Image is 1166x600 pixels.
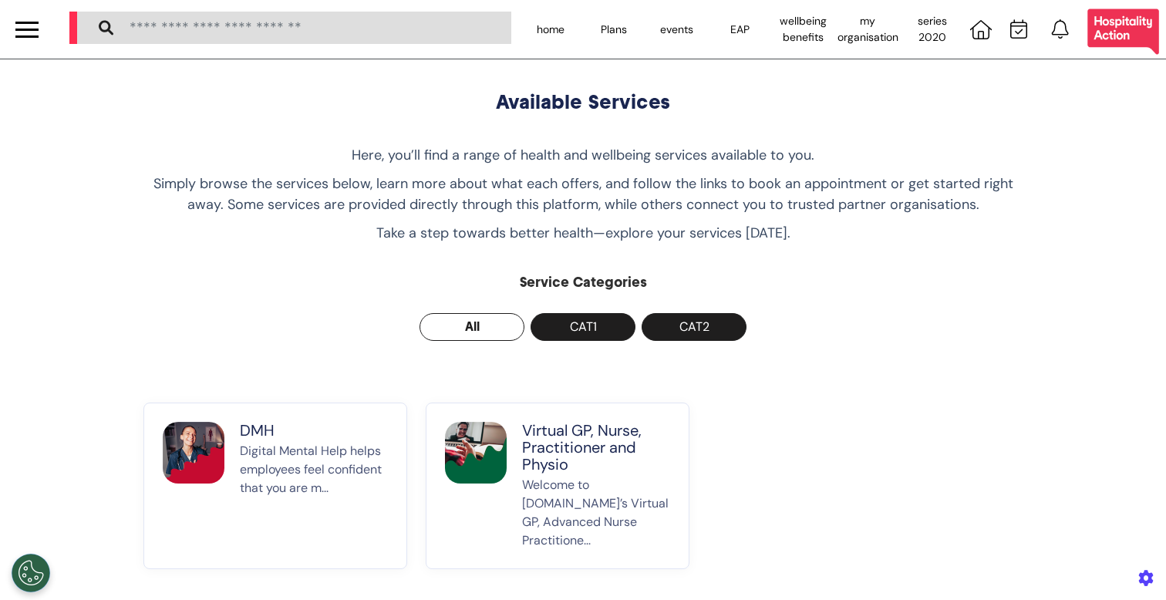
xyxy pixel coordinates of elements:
h1: Available Services [143,90,1023,114]
p: Take a step towards better health—explore your services [DATE]. [143,223,1023,244]
button: All [420,313,524,341]
button: DMHDMHDigital Mental Help helps employees feel confident that you are m... [143,403,407,569]
button: Open Preferences [12,554,50,592]
div: home [519,8,582,51]
img: Virtual GP, Nurse, Practitioner and Physio [445,422,507,484]
div: Plans [582,8,645,51]
button: Virtual GP, Nurse, Practitioner and PhysioVirtual GP, Nurse, Practitioner and PhysioWelcome to [D... [426,403,689,569]
div: events [645,8,709,51]
button: CAT1 [531,313,635,341]
div: series 2020 [901,8,964,51]
p: Digital Mental Help helps employees feel confident that you are m... [240,442,388,550]
p: Virtual GP, Nurse, Practitioner and Physio [522,422,670,473]
h2: Service Categories [143,275,1023,292]
img: DMH [163,422,224,484]
p: DMH [240,422,388,439]
p: Simply browse the services below, learn more about what each offers, and follow the links to book... [143,174,1023,215]
div: wellbeing benefits [772,8,835,51]
div: EAP [709,8,772,51]
button: CAT2 [642,313,746,341]
p: Here, you’ll find a range of health and wellbeing services available to you. [143,145,1023,166]
div: my organisation [835,8,901,51]
p: Welcome to [DOMAIN_NAME]’s Virtual GP, Advanced Nurse Practitione... [522,476,670,550]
